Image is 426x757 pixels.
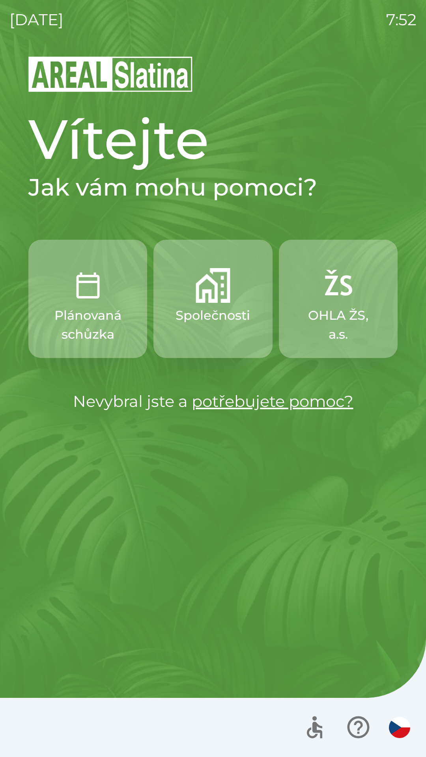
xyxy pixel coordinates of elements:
h2: Jak vám mohu pomoci? [28,173,398,202]
h1: Vítejte [28,106,398,173]
img: 58b4041c-2a13-40f9-aad2-b58ace873f8c.png [196,268,230,303]
p: OHLA ŽS, a.s. [298,306,379,344]
img: Logo [28,55,398,93]
p: Nevybral jste a [28,390,398,413]
img: 0ea463ad-1074-4378-bee6-aa7a2f5b9440.png [71,268,105,303]
p: Plánovaná schůzka [47,306,128,344]
p: 7:52 [386,8,417,32]
img: 9f72f9f4-8902-46ff-b4e6-bc4241ee3c12.png [321,268,355,303]
img: cs flag [389,717,410,738]
button: Společnosti [153,240,272,358]
button: Plánovaná schůzka [28,240,147,358]
a: potřebujete pomoc? [192,392,353,411]
button: OHLA ŽS, a.s. [279,240,398,358]
p: [DATE] [9,8,64,32]
p: Společnosti [176,306,250,325]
